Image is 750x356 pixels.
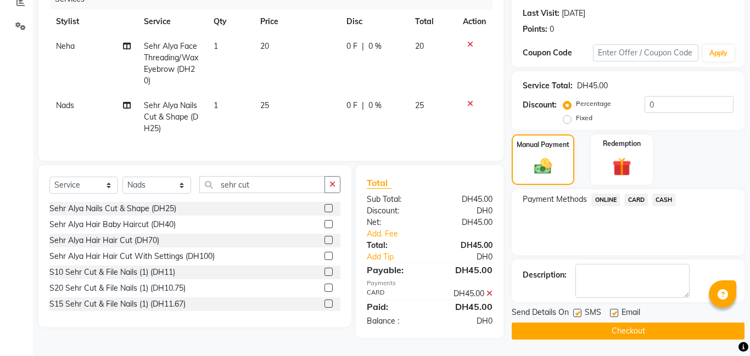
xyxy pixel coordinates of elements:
[408,9,457,34] th: Total
[577,80,608,92] div: DH45.00
[359,217,430,228] div: Net:
[593,44,698,61] input: Enter Offer / Coupon Code
[367,279,492,288] div: Payments
[368,41,382,52] span: 0 %
[362,41,364,52] span: |
[359,240,430,251] div: Total:
[199,176,325,193] input: Search or Scan
[591,194,620,206] span: ONLINE
[512,323,745,340] button: Checkout
[359,205,430,217] div: Discount:
[49,282,186,294] div: S20 Sehr Cut & File Nails (1) (DH10.75)
[523,194,587,205] span: Payment Methods
[207,9,254,34] th: Qty
[430,300,501,313] div: DH45.00
[359,228,501,240] a: Add. Fee
[359,300,430,313] div: Paid:
[430,217,501,228] div: DH45.00
[415,41,424,51] span: 20
[260,41,269,51] span: 20
[430,205,501,217] div: DH0
[137,9,207,34] th: Service
[144,100,198,133] span: Sehr Alya Nails Cut & Shape (DH25)
[622,307,640,320] span: Email
[49,251,215,262] div: Sehr Alya Hair Hair Cut With Settings (DH100)
[346,41,357,52] span: 0 F
[703,45,734,61] button: Apply
[49,9,137,34] th: Stylist
[456,9,492,34] th: Action
[260,100,269,110] span: 25
[523,80,573,92] div: Service Total:
[562,8,585,19] div: [DATE]
[652,194,676,206] span: CASH
[368,100,382,111] span: 0 %
[585,307,601,320] span: SMS
[359,251,441,263] a: Add Tip
[214,41,218,51] span: 1
[49,298,186,310] div: S15 Sehr Cut & File Nails (1) (DH11.67)
[523,99,557,111] div: Discount:
[430,240,501,251] div: DH45.00
[430,263,501,276] div: DH45.00
[346,100,357,111] span: 0 F
[517,140,569,150] label: Manual Payment
[359,263,430,276] div: Payable:
[49,235,159,246] div: Sehr Alya Hair Hair Cut (DH70)
[523,269,567,281] div: Description:
[56,100,74,110] span: Nads
[430,194,501,205] div: DH45.00
[49,203,176,214] div: Sehr Alya Nails Cut & Shape (DH25)
[214,100,218,110] span: 1
[362,100,364,111] span: |
[144,41,198,86] span: Sehr Alya Face Threading/Wax Eyebrow (DH20)
[56,41,75,51] span: Neha
[603,139,641,149] label: Redemption
[359,194,430,205] div: Sub Total:
[607,155,637,178] img: _gift.svg
[49,219,176,230] div: Sehr Alya Hair Baby Haircut (DH40)
[624,194,648,206] span: CARD
[359,315,430,327] div: Balance :
[430,288,501,300] div: DH45.00
[430,315,501,327] div: DH0
[359,288,430,300] div: CARD
[49,267,175,278] div: S10 Sehr Cut & File Nails (1) (DH11)
[523,24,547,35] div: Points:
[576,113,592,123] label: Fixed
[254,9,340,34] th: Price
[415,100,424,110] span: 25
[523,8,559,19] div: Last Visit:
[529,156,557,177] img: _cash.svg
[340,9,408,34] th: Disc
[512,307,569,320] span: Send Details On
[523,47,593,59] div: Coupon Code
[550,24,554,35] div: 0
[367,177,392,189] span: Total
[576,99,611,109] label: Percentage
[441,251,501,263] div: DH0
